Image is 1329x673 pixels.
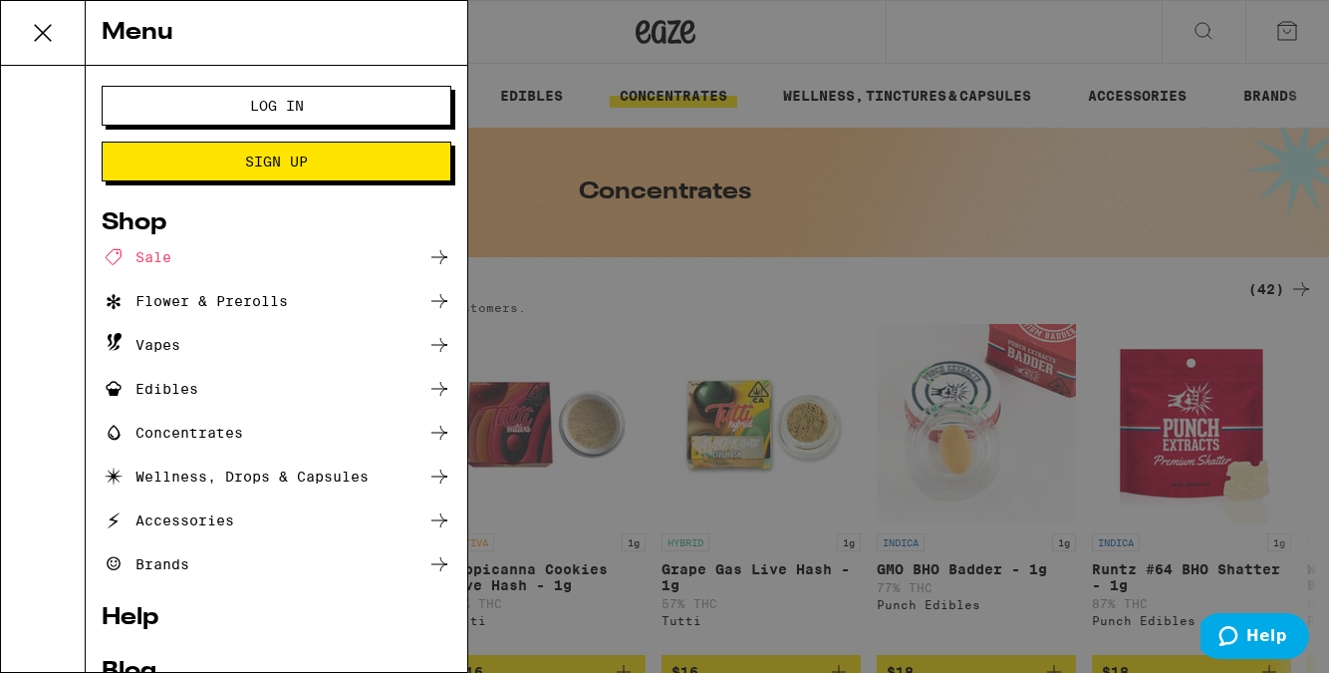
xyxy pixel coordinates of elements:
div: Vapes [102,333,180,357]
a: Concentrates [102,421,451,445]
a: Help [102,606,451,630]
a: Vapes [102,333,451,357]
div: Brands [102,552,189,576]
a: Log In [102,98,451,114]
a: Sign Up [102,154,451,169]
iframe: Opens a widget where you can find more information [1200,613,1309,663]
a: Shop [102,211,451,235]
div: Flower & Prerolls [102,289,288,313]
div: Wellness, Drops & Capsules [102,465,369,489]
a: Brands [102,552,451,576]
span: Log In [250,99,304,113]
a: Accessories [102,508,451,532]
button: Sign Up [102,142,451,181]
div: Sale [102,245,171,269]
div: Concentrates [102,421,243,445]
div: Menu [86,1,467,66]
div: Edibles [102,377,198,401]
a: Wellness, Drops & Capsules [102,465,451,489]
span: Sign Up [245,155,308,168]
a: Flower & Prerolls [102,289,451,313]
button: Log In [102,86,451,126]
a: Sale [102,245,451,269]
div: Accessories [102,508,234,532]
a: Edibles [102,377,451,401]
